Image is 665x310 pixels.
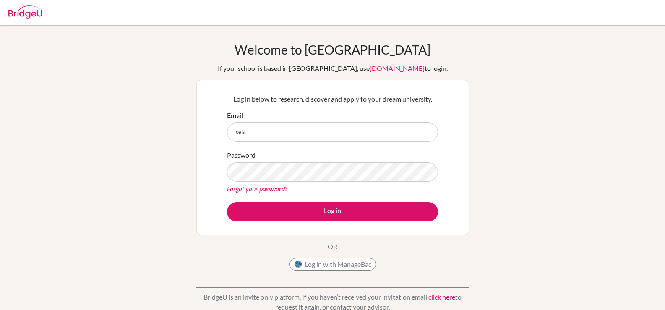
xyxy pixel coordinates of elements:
a: click here [428,293,455,301]
button: Log in with ManageBac [289,258,376,271]
label: Email [227,110,243,120]
p: Log in below to research, discover and apply to your dream university. [227,94,438,104]
a: Forgot your password? [227,185,287,193]
button: Log in [227,202,438,221]
div: If your school is based in [GEOGRAPHIC_DATA], use to login. [218,63,448,73]
h1: Welcome to [GEOGRAPHIC_DATA] [235,42,430,57]
label: Password [227,150,256,160]
a: [DOMAIN_NAME] [370,64,425,72]
img: Bridge-U [8,5,42,19]
p: OR [328,242,337,252]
